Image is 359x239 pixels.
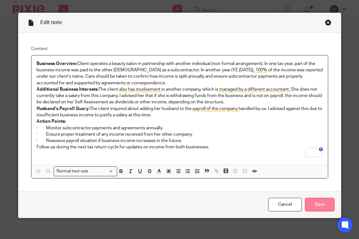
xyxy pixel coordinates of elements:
strong: Business Overview: [37,61,77,66]
strong: Action Points: [37,119,66,124]
p: The client also has involvement in another company, which is managed by a different accountant. S... [37,86,323,106]
input: Save [305,198,335,211]
strong: Husband’s Payroll Query: [37,107,90,111]
a: Cancel [268,198,302,211]
strong: Additional Business Interests: [37,87,98,92]
span: Edit note [40,20,62,25]
p: The client inquired about adding her husband to the payroll of the company handled by us. I advis... [37,106,323,119]
div: Close this dialog window [325,19,331,26]
div: To enrich screen reader interactions, please activate Accessibility in Grammarly extension settings [31,55,328,165]
input: Search for option [90,168,113,175]
p: · Reassess payroll situation if business income increases in the future. [37,138,323,144]
p: · Ensure proper treatment of any income received from her other company. [37,131,323,138]
p: Follow up during the next tax return cycle for updates on income from both businesses [37,144,323,150]
span: Normal text size [55,168,90,175]
p: Client operates a beauty salon in partnership with another individual (non-formal arrangement). I... [37,61,323,86]
p: · Monitor subcontractor payments and agreements annually. [37,125,323,131]
div: Search for option [54,166,117,176]
label: Content [31,46,328,52]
